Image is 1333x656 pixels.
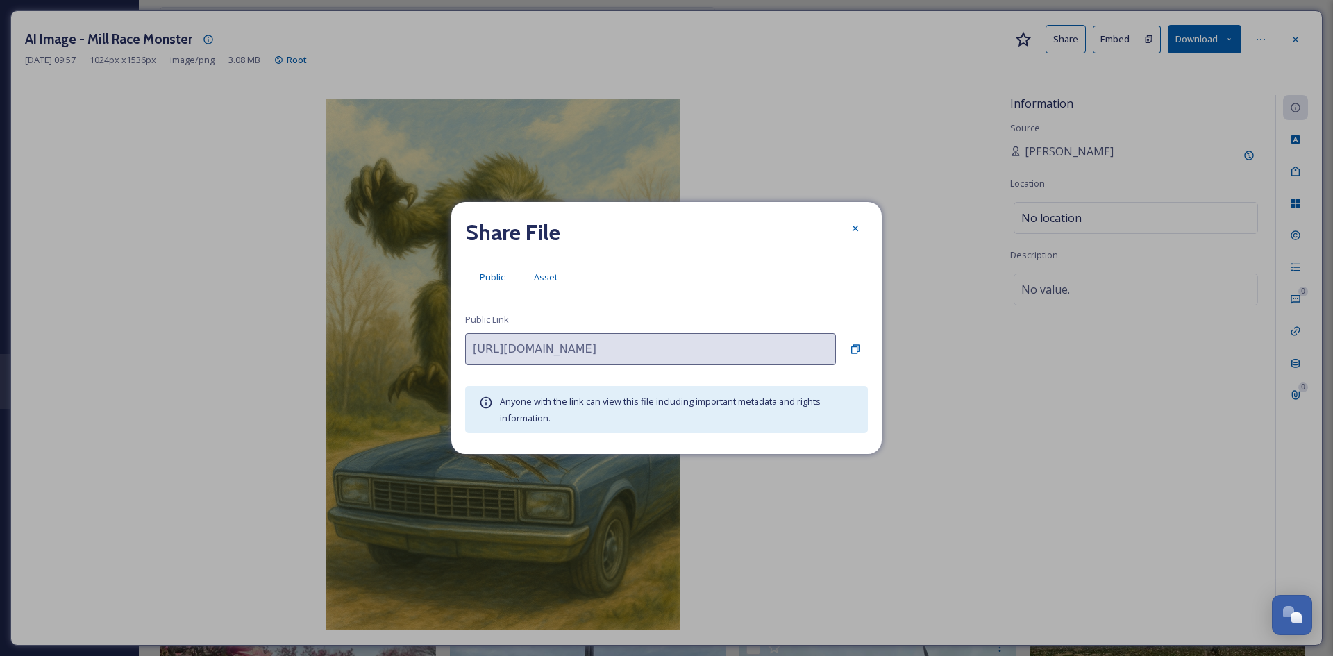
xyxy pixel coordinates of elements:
span: Public [480,271,505,284]
span: Asset [534,271,557,284]
span: Anyone with the link can view this file including important metadata and rights information. [500,395,821,424]
button: Open Chat [1272,595,1312,635]
h2: Share File [465,216,560,249]
span: Public Link [465,313,509,326]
